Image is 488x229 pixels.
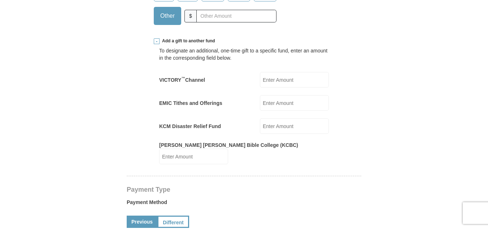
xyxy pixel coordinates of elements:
[260,72,329,88] input: Enter Amount
[159,76,205,84] label: VICTORY Channel
[157,216,189,228] a: Different
[196,10,276,22] input: Other Amount
[184,10,197,22] span: $
[159,47,329,62] div: To designate an additional, one-time gift to a specific fund, enter an amount in the correspondin...
[260,95,329,111] input: Enter Amount
[159,141,298,149] label: [PERSON_NAME] [PERSON_NAME] Bible College (KCBC)
[159,123,221,130] label: KCM Disaster Relief Fund
[181,76,185,80] sup: ™
[127,187,361,192] h4: Payment Type
[159,99,222,107] label: EMIC Tithes and Offerings
[160,38,215,44] span: Add a gift to another fund
[260,118,329,134] input: Enter Amount
[127,199,361,209] label: Payment Method
[157,10,178,21] span: Other
[127,216,157,228] a: Previous
[159,149,228,164] input: Enter Amount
